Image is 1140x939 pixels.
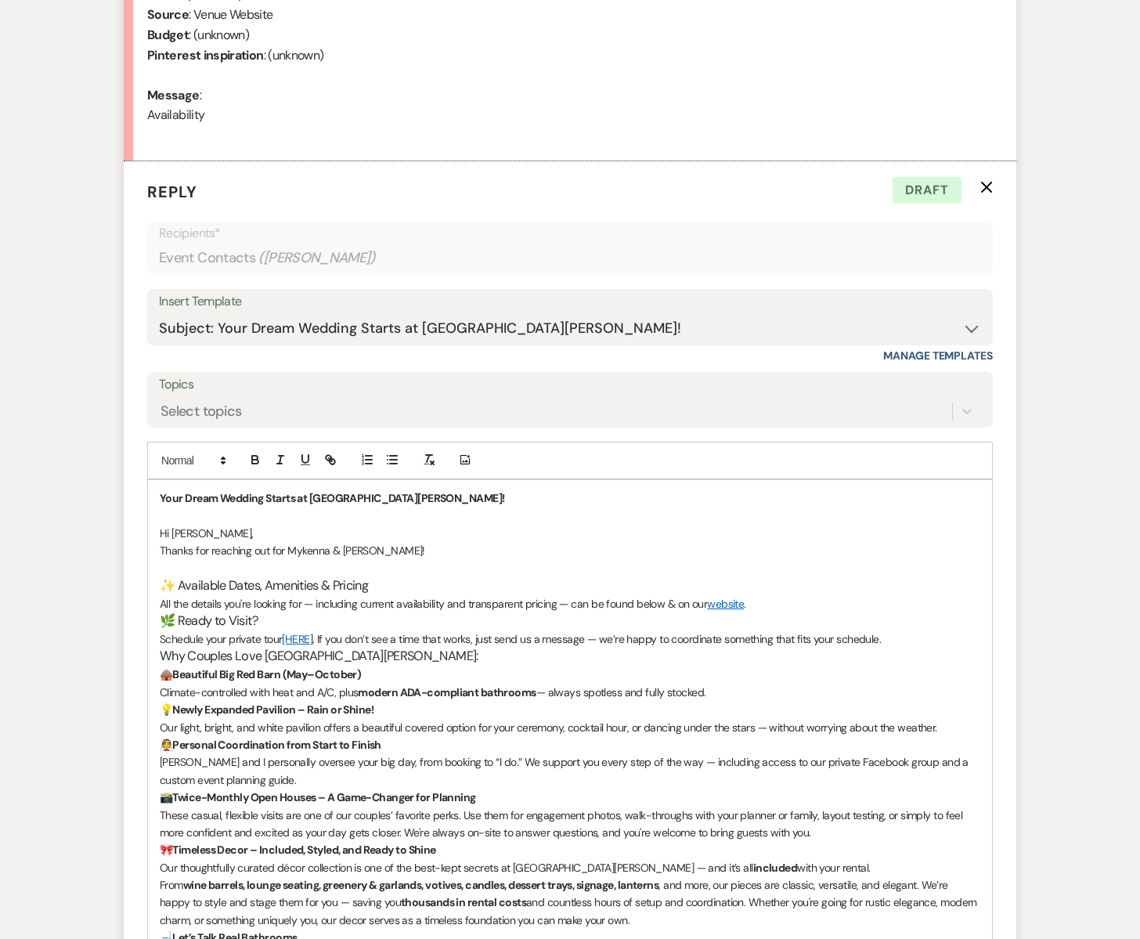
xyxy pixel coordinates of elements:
div: Select topics [161,400,242,421]
strong: Twice-Monthly Open Houses – A Game-Changer for Planning [172,790,475,804]
h3: Why Couples Love [GEOGRAPHIC_DATA][PERSON_NAME]: [160,648,980,666]
label: Topics [159,374,981,396]
p: — always spotless and fully stocked. [160,684,980,701]
strong: thousands in rental costs [401,895,526,909]
h3: 🌿 Ready to Visit? [160,612,980,630]
b: Source [147,6,189,23]
p: 🛖 [160,666,980,683]
span: 👰 [160,738,172,752]
span: Draft [893,177,961,204]
p: 💡 [160,701,980,718]
b: Pinterest inspiration [147,47,264,63]
div: Insert Template [159,291,981,313]
span: Our thoughtfully curated décor collection is one of the best-kept secrets at [GEOGRAPHIC_DATA][PE... [160,861,753,875]
strong: Newly Expanded Pavilion – Rain or Shine! [172,702,373,717]
span: Our light, bright, and white pavilion offers a beautiful covered option for your ceremony, cockta... [160,721,937,735]
strong: wine barrels, lounge seating, greenery & garlands, votives, candles, dessert trays, signage, lant... [183,878,658,892]
strong: Your Dream Wedding Starts at [GEOGRAPHIC_DATA][PERSON_NAME]! [160,491,504,505]
strong: Timeless Decor – Included, Styled, and Ready to Shine [172,843,435,857]
b: Message [147,87,200,103]
span: 🎀 [160,843,172,857]
span: Thanks for reaching out for Mykenna & [PERSON_NAME]! [160,544,425,558]
span: [PERSON_NAME] and I personally oversee your big day, from booking to “I do.” We support you every... [160,755,971,786]
a: Manage Templates [883,349,993,363]
span: ( [PERSON_NAME] ) [258,247,376,269]
p: with your rental. [160,859,980,876]
strong: included [753,861,798,875]
a: [HERE [282,632,309,646]
span: Hi [PERSON_NAME], [160,526,253,540]
span: Climate-controlled with heat and A/C, plus [160,685,358,699]
div: Event Contacts [159,243,981,273]
span: 📸 [160,790,172,804]
a: website [707,597,744,611]
span: These casual, flexible visits are one of our couples’ favorite perks. Use them for engagement pho... [160,808,965,840]
strong: modern ADA-compliant bathrooms [358,685,536,699]
span: Reply [147,182,197,202]
p: From , and more, our pieces are classic, versatile, and elegant. We’re happy to style and stage t... [160,876,980,929]
strong: Personal Coordination from Start to Finish [172,738,381,752]
p: Recipients* [159,223,981,244]
p: All the details you're looking for — including current availability and transparent pricing — can... [160,595,980,612]
b: Budget [147,27,189,43]
h3: ✨ Available Dates, Amenities & Pricing [160,577,980,595]
strong: Beautiful Big Red Barn (May–October) [172,667,361,681]
p: Schedule your private tour ]. If you don’t see a time that works, just send us a message — we’re ... [160,630,980,648]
